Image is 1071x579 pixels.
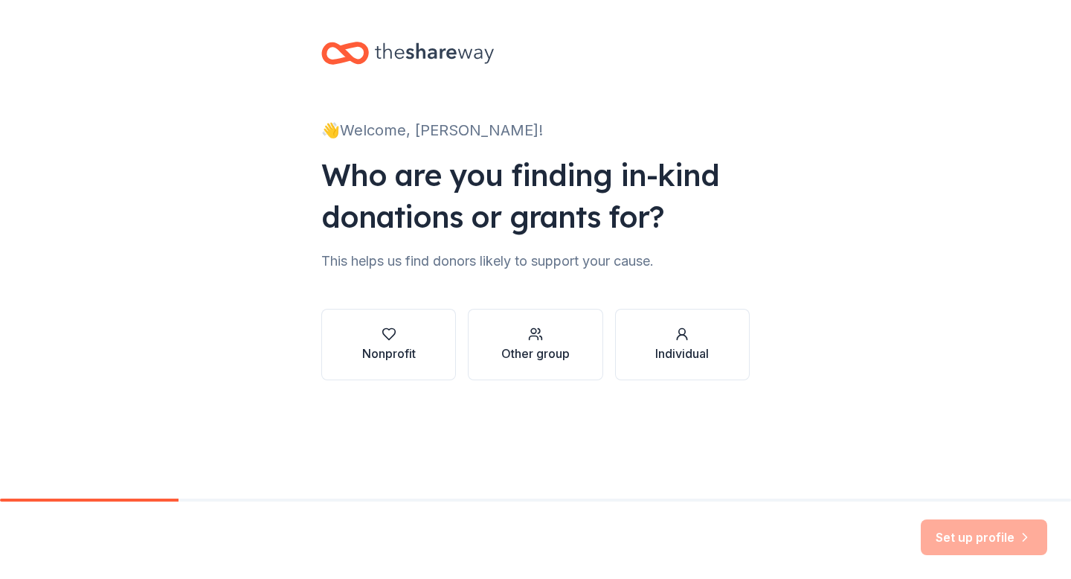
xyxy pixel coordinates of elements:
button: Other group [468,309,602,380]
div: Individual [655,345,709,362]
button: Nonprofit [321,309,456,380]
div: Other group [501,345,570,362]
div: This helps us find donors likely to support your cause. [321,249,750,273]
div: Who are you finding in-kind donations or grants for? [321,154,750,237]
button: Individual [615,309,750,380]
div: 👋 Welcome, [PERSON_NAME]! [321,118,750,142]
div: Nonprofit [362,345,416,362]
